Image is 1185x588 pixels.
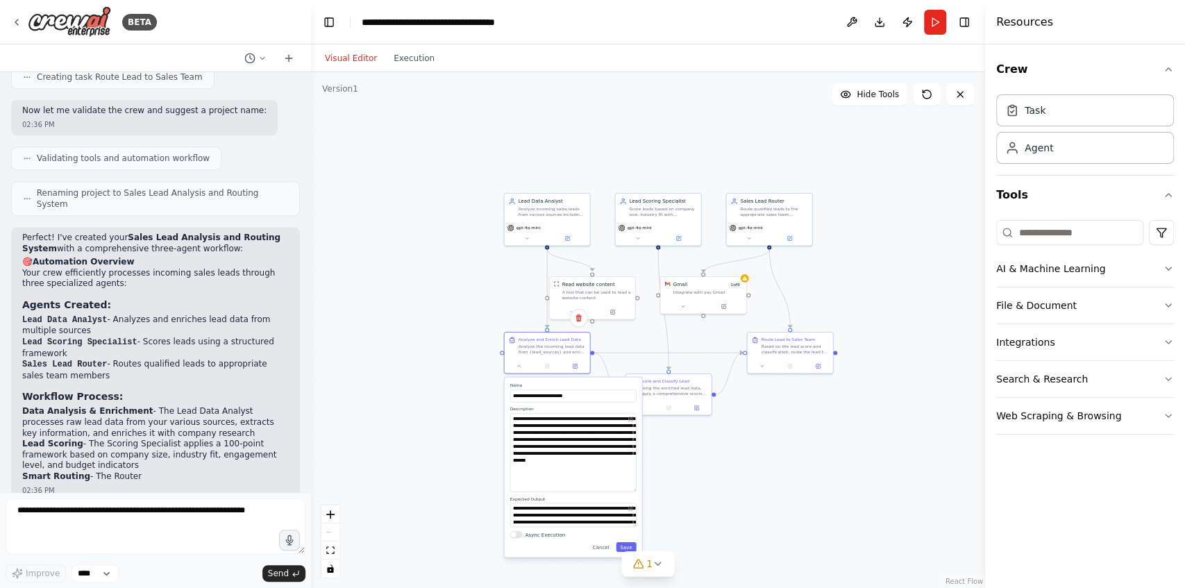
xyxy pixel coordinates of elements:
span: Number of enabled actions [728,281,741,288]
g: Edge from b1e63ea3-2355-4d25-b162-0c430f11a39c to bb64d3ce-fc51-443b-9f42-3b5dcbbb5c4c [544,249,596,271]
button: Hide right sidebar [955,12,974,32]
div: Route qualified leads to the appropriate sales team members based on lead score, industry special... [741,206,808,217]
button: Open in side panel [806,362,830,370]
g: Edge from b1e63ea3-2355-4d25-b162-0c430f11a39c to b6a8bc0b-0dd0-4785-8df1-a6ec1cdfb9f3 [544,249,551,328]
button: Crew [996,50,1174,89]
span: gpt-4o-mini [516,225,541,230]
button: No output available [654,403,683,412]
code: Sales Lead Router [22,360,107,369]
button: File & Document [996,287,1174,324]
div: Analyze and Enrich Lead Data [519,337,581,342]
span: 1 [646,557,653,571]
div: Version 1 [322,83,358,94]
p: Perfect! I've created your with a comprehensive three-agent workflow: [22,233,289,254]
h2: 🎯 [22,257,289,268]
div: Analyze the incoming lead data from {lead_sources} and enrich it with additional research. Extrac... [519,344,586,355]
button: Open in side panel [770,234,809,242]
li: - The Lead Data Analyst processes raw lead data from your various sources, extracts key informati... [22,406,289,439]
button: Visual Editor [317,50,385,67]
button: Search & Research [996,361,1174,397]
button: Hide left sidebar [319,12,339,32]
p: Your crew efficiently processes incoming sales leads through three specialized agents: [22,268,289,289]
code: Lead Data Analyst [22,315,107,325]
strong: Agents Created: [22,299,111,310]
button: Integrations [996,324,1174,360]
button: Web Scraping & Browsing [996,398,1174,434]
button: Switch to previous chat [239,50,272,67]
button: Open in side panel [704,302,743,310]
p: Now let me validate the crew and suggest a project name: [22,106,267,117]
button: Execution [385,50,443,67]
strong: Lead Scoring [22,439,83,448]
div: Score leads based on company size, industry fit with {target_industries}, budget indicators, and ... [630,206,697,217]
button: Delete node [570,309,588,327]
div: GmailGmail1of9Integrate with you Gmail [660,276,747,314]
div: Task [1025,103,1045,117]
div: Integrate with you Gmail [673,289,742,295]
div: Sales Lead RouterRoute qualified leads to the appropriate sales team members based on lead score,... [726,193,813,246]
div: Tools [996,215,1174,446]
button: Open in editor [627,414,635,423]
g: Edge from afd03663-cb52-4445-9ab8-2ab5565b643d to d5796b8f-ebe4-422a-9d3e-18600ebeba72 [700,249,773,272]
nav: breadcrumb [362,15,518,29]
span: gpt-4o-mini [739,225,763,230]
button: Cancel [589,542,614,552]
span: Send [268,568,289,579]
div: Lead Data AnalystAnalyze incoming sales leads from various sources including {lead_sources} and e... [504,193,591,246]
button: AI & Machine Learning [996,251,1174,287]
span: gpt-4o-mini [628,225,652,230]
a: React Flow attribution [946,578,983,585]
g: Edge from 6f083c9d-a493-4247-b370-f2d514530fa7 to f66aac79-ce7c-422e-8596-14bf34810f69 [655,249,672,369]
h4: Resources [996,14,1053,31]
button: toggle interactivity [321,560,339,578]
div: Analyze and Enrich Lead DataAnalyze the incoming lead data from {lead_sources} and enrich it with... [504,332,591,374]
div: Route Lead to Sales TeamBased on the lead score and classification, route the lead to the appropr... [747,332,834,374]
span: Creating task Route Lead to Sales Team [37,72,203,83]
div: Sales Lead Router [741,198,808,205]
strong: Automation Overview [33,257,134,267]
label: Expected Output [510,496,637,501]
g: Edge from b6a8bc0b-0dd0-4785-8df1-a6ec1cdfb9f3 to f66aac79-ce7c-422e-8596-14bf34810f69 [594,349,621,398]
div: Read website content [562,281,615,288]
button: Open in side panel [563,362,587,370]
div: Based on the lead score and classification, route the lead to the appropriate sales team member f... [762,344,829,355]
div: Lead Scoring Specialist [630,198,697,205]
button: Open in side panel [684,403,708,412]
strong: Data Analysis & Enrichment [22,406,153,416]
strong: Smart Routing [22,471,90,481]
g: Edge from afd03663-cb52-4445-9ab8-2ab5565b643d to f38997e5-8a02-4452-aefa-984898ecc7f8 [766,249,793,328]
button: Open in side panel [659,234,698,242]
button: fit view [321,541,339,560]
button: Improve [6,564,66,582]
li: - The Router [22,471,289,482]
button: Open in side panel [548,234,587,242]
div: 02:36 PM [22,485,289,496]
div: Crew [996,89,1174,175]
div: React Flow controls [321,505,339,578]
div: Using the enriched lead data, apply a comprehensive scoring framework based on: company size (20-... [640,385,707,396]
button: Hide Tools [832,83,907,106]
button: 1 [621,551,675,577]
li: - The Scoring Specialist applies a 100-point framework based on company size, industry fit, engag... [22,439,289,471]
g: Edge from f66aac79-ce7c-422e-8596-14bf34810f69 to f38997e5-8a02-4452-aefa-984898ecc7f8 [716,349,743,398]
strong: Workflow Process: [22,391,123,402]
div: Score and Classify LeadUsing the enriched lead data, apply a comprehensive scoring framework base... [625,373,712,416]
span: Improve [26,568,60,579]
img: Gmail [665,281,671,287]
li: - Analyzes and enriches lead data from multiple sources [22,314,289,337]
div: Lead Data Analyst [519,198,586,205]
span: Hide Tools [857,89,899,100]
div: Route Lead to Sales Team [762,337,815,342]
img: ScrapeWebsiteTool [554,281,560,287]
button: Save [616,542,636,552]
button: No output available [775,362,805,370]
div: BETA [122,14,157,31]
button: Send [262,565,305,582]
label: Name [510,383,637,388]
div: Lead Scoring SpecialistScore leads based on company size, industry fit with {target_industries}, ... [615,193,702,246]
div: Analyze incoming sales leads from various sources including {lead_sources} and extract key inform... [519,206,586,217]
span: Renaming project to Sales Lead Analysis and Routing System [37,187,288,210]
button: Click to speak your automation idea [279,530,300,551]
div: 02:36 PM [22,119,267,130]
label: Async Execution [526,531,565,538]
